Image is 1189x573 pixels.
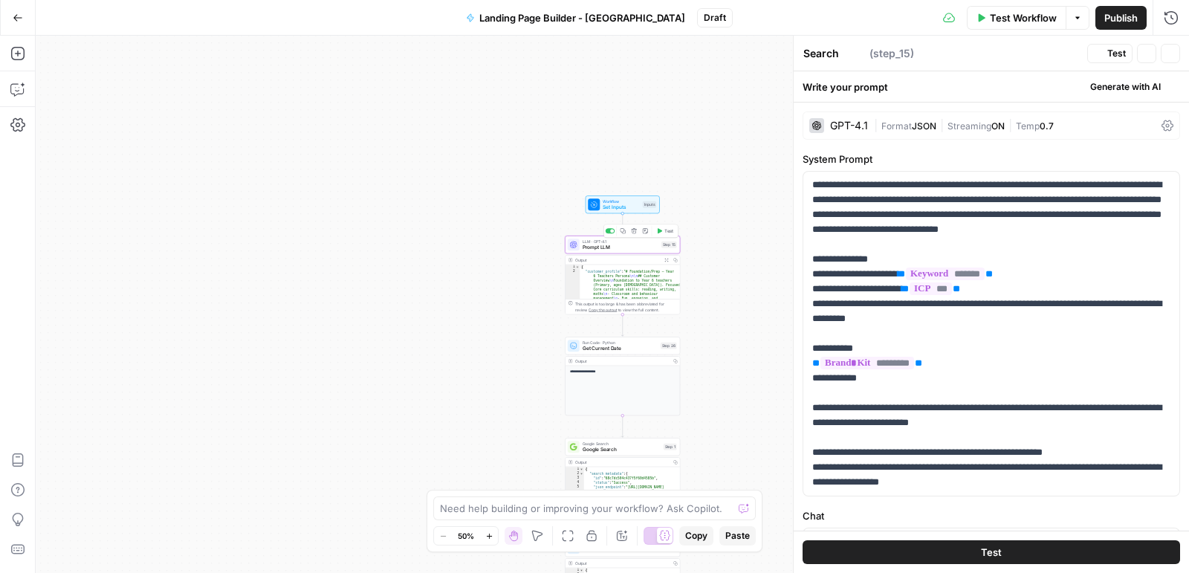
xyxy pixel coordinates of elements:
[990,10,1057,25] span: Test Workflow
[643,201,657,208] div: Inputs
[621,213,623,235] g: Edge from start to step_15
[912,120,936,132] span: JSON
[565,438,680,517] div: Google SearchGoogle SearchStep 1Output{ "search_metadata":{ "id":"68c7dc504c437f5f60d4585b", "sta...
[566,568,584,572] div: 1
[583,446,661,453] span: Google Search
[565,236,680,314] div: LLM · GPT-4.1Prompt LLMStep 15TestOutput{ "customer_profile":"# Foundation/Prep – Year 6 Teachers...
[566,485,584,498] div: 5
[981,545,1002,560] span: Test
[1107,47,1126,60] span: Test
[719,526,756,546] button: Paste
[967,6,1066,30] button: Test Workflow
[583,244,658,251] span: Prompt LLM
[566,265,580,269] div: 1
[565,195,680,213] div: WorkflowSet InputsInputs
[583,441,661,447] span: Google Search
[803,508,1180,523] label: Chat
[575,257,660,263] div: Output
[1087,44,1133,63] button: Test
[685,529,707,543] span: Copy
[583,340,658,346] span: Run Code · Python
[583,345,658,352] span: Get Current Date
[1071,77,1180,97] button: Generate with AI
[725,529,750,543] span: Paste
[830,120,868,131] div: GPT-4.1
[947,120,991,132] span: Streaming
[704,11,726,25] span: Draft
[874,117,881,132] span: |
[458,530,474,542] span: 50%
[936,117,947,132] span: |
[566,269,580,523] div: 2
[566,467,584,471] div: 1
[1005,117,1016,132] span: |
[1095,6,1147,30] button: Publish
[575,459,669,465] div: Output
[803,152,1180,166] label: System Prompt
[479,10,685,25] span: Landing Page Builder - [GEOGRAPHIC_DATA]
[991,120,1005,132] span: ON
[580,471,584,476] span: Toggle code folding, rows 2 through 12
[575,301,677,313] div: This output is too large & has been abbreviated for review. to view the full content.
[1040,120,1054,132] span: 0.7
[803,46,866,61] textarea: Prompt LLM
[603,198,640,204] span: Workflow
[1016,120,1040,132] span: Temp
[580,467,584,471] span: Toggle code folding, rows 1 through 348
[575,265,580,269] span: Toggle code folding, rows 1 through 3
[575,560,669,566] div: Output
[1104,10,1138,25] span: Publish
[881,120,912,132] span: Format
[603,204,640,211] span: Set Inputs
[566,480,584,485] div: 4
[679,526,713,546] button: Copy
[794,71,1189,102] div: Write your prompt
[803,540,1180,564] button: Test
[457,6,694,30] button: Landing Page Builder - [GEOGRAPHIC_DATA]
[664,444,677,450] div: Step 1
[566,471,584,476] div: 2
[575,358,669,364] div: Output
[589,308,617,312] span: Copy the output
[661,343,677,349] div: Step 26
[1090,80,1161,94] span: Generate with AI
[580,568,584,572] span: Toggle code folding, rows 1 through 348
[621,314,623,336] g: Edge from step_15 to step_26
[661,242,677,248] div: Step 15
[566,476,584,480] div: 3
[869,46,914,61] span: ( step_15 )
[583,239,658,245] span: LLM · GPT-4.1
